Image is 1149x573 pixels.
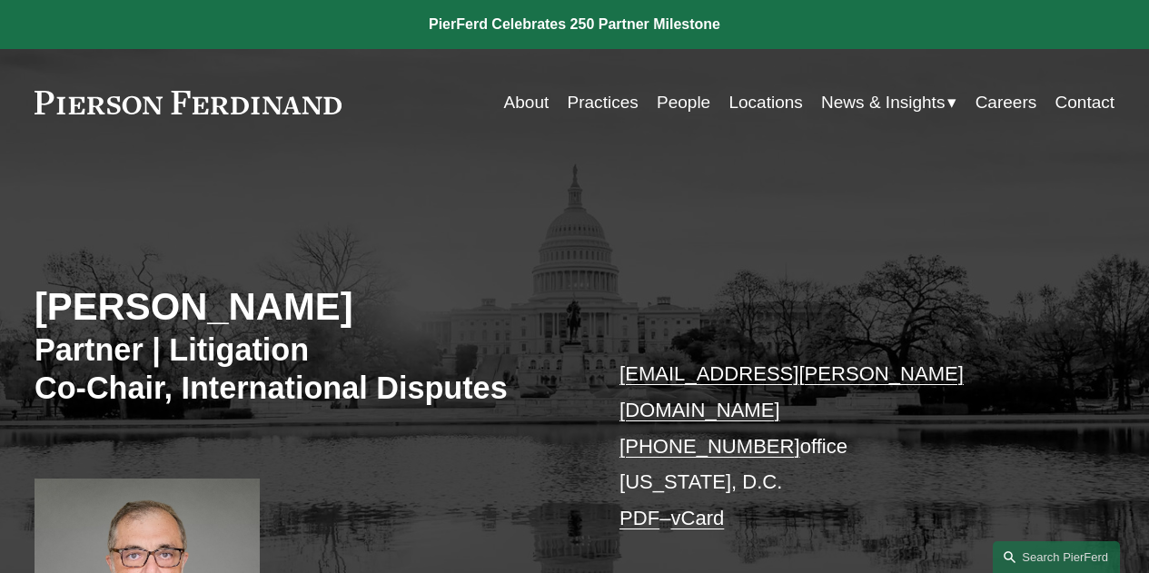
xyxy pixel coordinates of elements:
[821,87,945,118] span: News & Insights
[821,85,956,120] a: folder dropdown
[35,331,575,408] h3: Partner | Litigation Co-Chair, International Disputes
[619,356,1069,537] p: office [US_STATE], D.C. –
[504,85,550,120] a: About
[35,284,575,331] h2: [PERSON_NAME]
[619,435,800,458] a: [PHONE_NUMBER]
[619,362,964,421] a: [EMAIL_ADDRESS][PERSON_NAME][DOMAIN_NAME]
[1055,85,1115,120] a: Contact
[976,85,1037,120] a: Careers
[993,541,1120,573] a: Search this site
[657,85,710,120] a: People
[619,507,659,529] a: PDF
[670,507,724,529] a: vCard
[728,85,802,120] a: Locations
[568,85,639,120] a: Practices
